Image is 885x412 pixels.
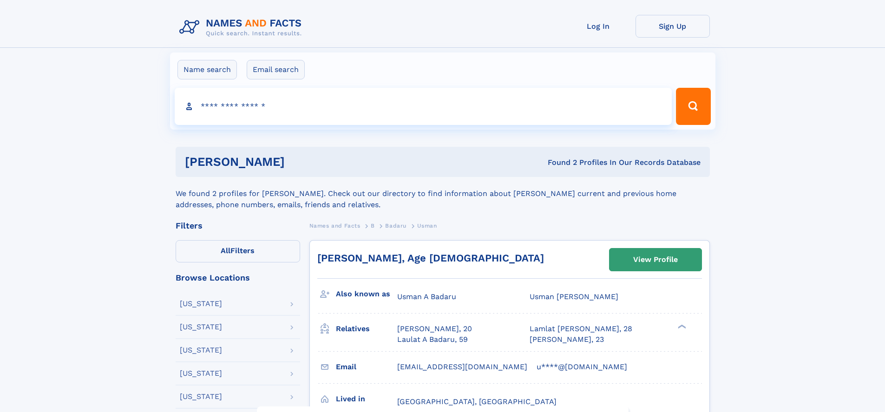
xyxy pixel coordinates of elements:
label: Email search [247,60,305,79]
span: Badaru [385,222,406,229]
button: Search Button [676,88,710,125]
h3: Email [336,359,397,375]
div: [US_STATE] [180,393,222,400]
h1: [PERSON_NAME] [185,156,416,168]
div: Browse Locations [176,274,300,282]
img: Logo Names and Facts [176,15,309,40]
span: All [221,246,230,255]
a: Badaru [385,220,406,231]
span: Usman [PERSON_NAME] [530,292,618,301]
div: ❯ [675,324,687,330]
div: Found 2 Profiles In Our Records Database [416,157,701,168]
h3: Relatives [336,321,397,337]
h3: Also known as [336,286,397,302]
div: [US_STATE] [180,347,222,354]
a: Log In [561,15,636,38]
div: [US_STATE] [180,323,222,331]
a: Names and Facts [309,220,361,231]
input: search input [175,88,672,125]
a: B [371,220,375,231]
a: [PERSON_NAME], Age [DEMOGRAPHIC_DATA] [317,252,544,264]
h3: Lived in [336,391,397,407]
a: Lamlat [PERSON_NAME], 28 [530,324,632,334]
a: Laulat A Badaru, 59 [397,334,468,345]
span: Usman [417,222,437,229]
a: [PERSON_NAME], 23 [530,334,604,345]
div: View Profile [633,249,678,270]
a: Sign Up [636,15,710,38]
label: Name search [177,60,237,79]
span: Usman A Badaru [397,292,456,301]
div: Filters [176,222,300,230]
div: [US_STATE] [180,370,222,377]
span: [EMAIL_ADDRESS][DOMAIN_NAME] [397,362,527,371]
div: We found 2 profiles for [PERSON_NAME]. Check out our directory to find information about [PERSON_... [176,177,710,210]
span: B [371,222,375,229]
div: [US_STATE] [180,300,222,307]
label: Filters [176,240,300,262]
a: [PERSON_NAME], 20 [397,324,472,334]
a: View Profile [610,249,701,271]
span: [GEOGRAPHIC_DATA], [GEOGRAPHIC_DATA] [397,397,557,406]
